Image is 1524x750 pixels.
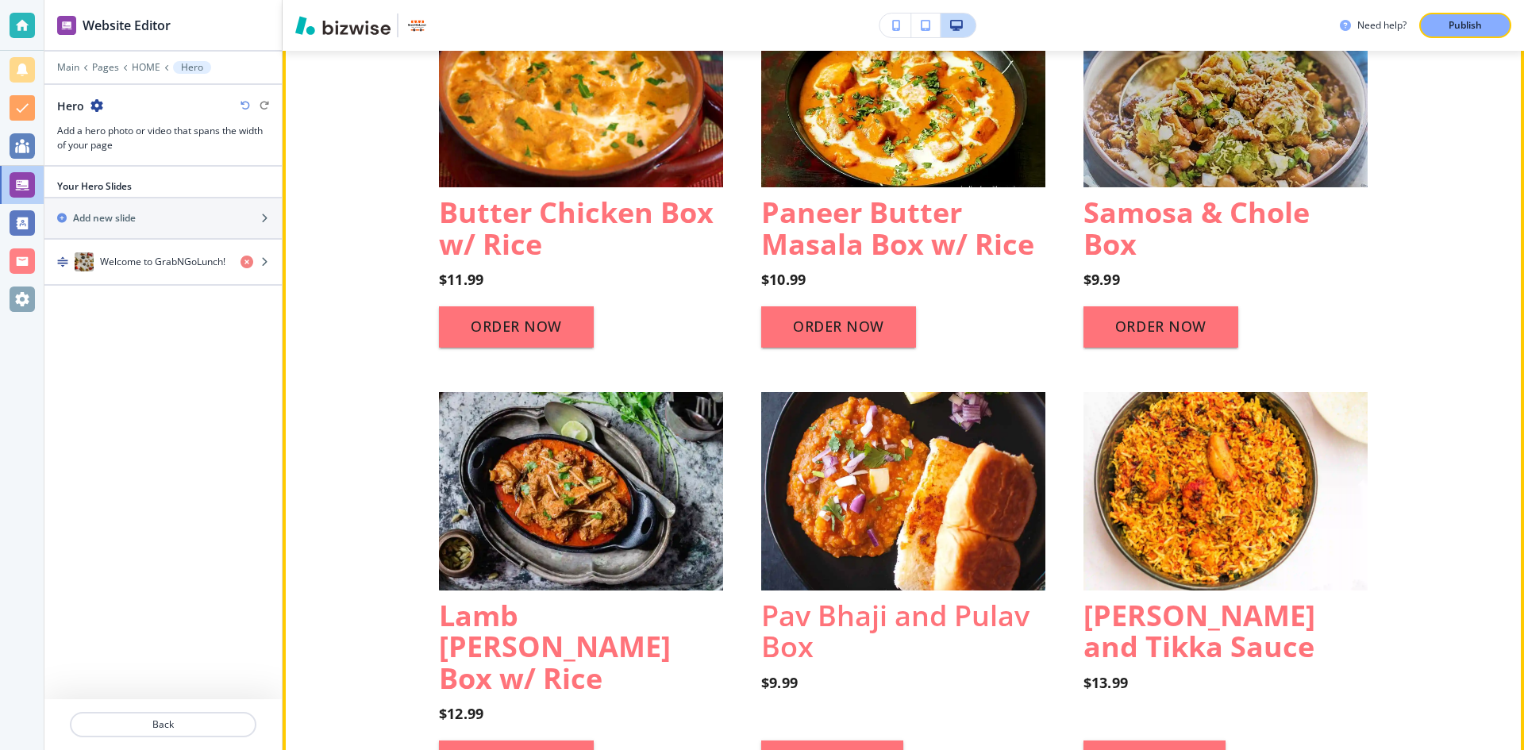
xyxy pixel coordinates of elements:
button: ORDER NOW [761,306,916,348]
strong: [PERSON_NAME] and Tikka Sauce [1083,596,1322,667]
strong: $9.99 [761,673,798,692]
img: <p><strong style="color: rgb(255, 115, 122);">Biryani Rice and Tikka Sauce</strong></p> [1083,392,1368,590]
button: Main [57,62,79,73]
button: Pages [92,62,119,73]
button: ORDER NOW [439,306,594,348]
img: editor icon [57,16,76,35]
h3: Add a hero photo or video that spans the width of your page [57,124,269,152]
img: Bizwise Logo [295,16,391,35]
p: Back [71,717,255,732]
strong: Butter Chicken Box w/ Rice [439,193,721,263]
strong: Samosa & Chole Box [1083,193,1317,263]
button: Hero [173,61,211,74]
img: <p><strong style="color: rgb(255, 115, 122);">Lamb Curry Box w/ Rice</strong></p> [439,392,723,590]
button: Publish [1419,13,1511,38]
strong: $9.99 [1083,270,1120,289]
strong: $10.99 [761,270,806,289]
img: Drag [57,256,68,267]
h2: Add new slide [73,211,136,225]
button: Back [70,712,256,737]
button: HOME [132,62,160,73]
img: <p><span style="color: rgb(255, 115, 122);">Pav Bhaji and Pulav Box</span></p> [761,392,1045,590]
button: ORDER NOW [1083,306,1238,348]
h4: Welcome to GrabNGoLunch! [100,255,225,269]
p: Hero [181,62,203,73]
img: Your Logo [405,13,430,38]
h3: Need help? [1357,18,1407,33]
h2: Hero [57,98,84,114]
button: DragWelcome to GrabNGoLunch! [44,240,282,286]
strong: Paneer Butter Masala Box w/ Rice [761,193,1034,263]
strong: $11.99 [439,270,483,289]
p: Publish [1449,18,1482,33]
h2: Website Editor [83,16,171,35]
h2: Your Hero Slides [57,179,132,194]
strong: $13.99 [1083,673,1128,692]
span: Pav Bhaji and Pulav Box [761,596,1037,667]
strong: Lamb [PERSON_NAME] Box w/ Rice [439,596,678,698]
button: Add new slide [44,198,282,238]
strong: $12.99 [439,704,483,723]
